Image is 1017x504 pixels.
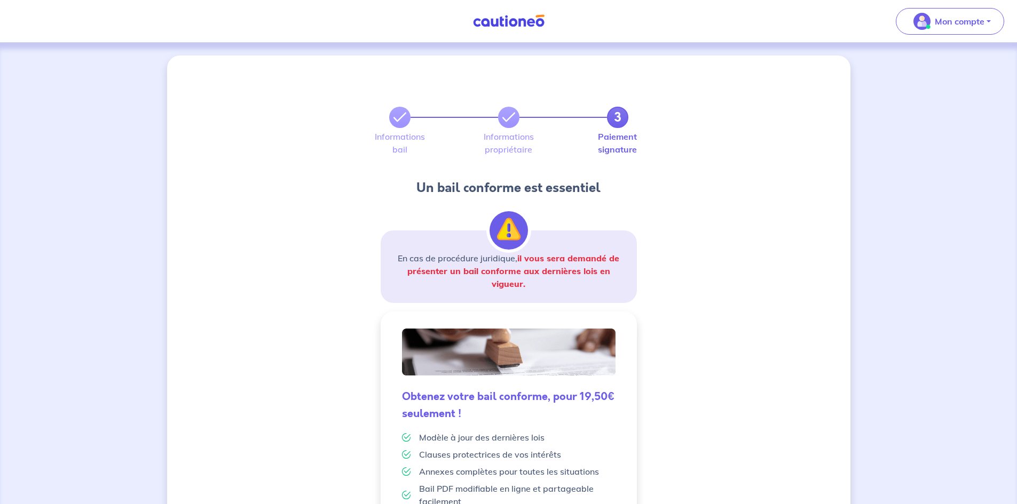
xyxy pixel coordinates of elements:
p: Clauses protectrices de vos intérêts [419,448,561,461]
h5: Obtenez votre bail conforme, pour 19,50€ seulement ! [402,388,616,422]
h4: Un bail conforme est essentiel [381,179,637,196]
p: En cas de procédure juridique, [393,252,624,290]
img: illu_alert.svg [490,211,528,250]
p: Modèle à jour des dernières lois [419,431,545,444]
img: Cautioneo [469,14,549,28]
label: Paiement signature [607,132,628,154]
img: illu_account_valid_menu.svg [913,13,931,30]
label: Informations propriétaire [498,132,519,154]
button: illu_account_valid_menu.svgMon compte [896,8,1004,35]
strong: il vous sera demandé de présenter un bail conforme aux dernières lois en vigueur. [407,253,620,289]
p: Mon compte [935,15,984,28]
label: Informations bail [389,132,411,154]
p: Annexes complètes pour toutes les situations [419,465,599,478]
img: valid-lease.png [402,329,616,375]
a: 3 [607,107,628,128]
